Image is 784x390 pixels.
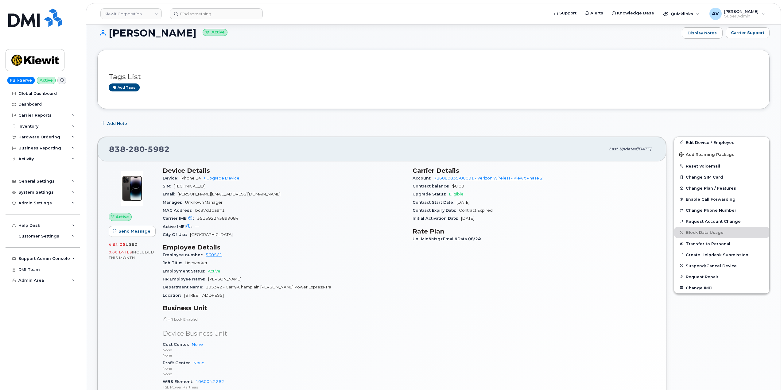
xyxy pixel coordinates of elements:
[163,224,195,229] span: Active IMEI
[195,224,199,229] span: —
[163,200,185,205] span: Manager
[617,10,654,16] span: Knowledge Base
[178,192,281,196] span: [PERSON_NAME][EMAIL_ADDRESS][DOMAIN_NAME]
[459,208,493,213] span: Contract Expired
[195,208,225,213] span: bc37d3da9ff1
[97,118,132,129] button: Add Note
[607,7,658,19] a: Knowledge Base
[674,160,769,172] button: Reset Voicemail
[413,167,655,174] h3: Carrier Details
[724,9,759,14] span: [PERSON_NAME]
[590,10,603,16] span: Alerts
[197,216,239,221] span: 351592245899084
[163,216,197,221] span: Carrier IMEI
[163,371,405,376] p: None
[109,250,154,260] span: included this month
[97,28,679,38] h1: [PERSON_NAME]
[757,363,779,385] iframe: Messenger Launcher
[118,228,150,234] span: Send Message
[674,172,769,183] button: Change SIM Card
[163,269,208,273] span: Employment Status
[163,277,208,281] span: HR Employee Name
[100,8,162,19] a: Kiewit Corporation
[163,184,174,188] span: SIM
[637,147,651,151] span: [DATE]
[559,10,576,16] span: Support
[674,271,769,282] button: Request Repair
[163,167,405,174] h3: Device Details
[163,361,193,365] span: Profit Center
[163,366,405,371] p: None
[679,152,735,158] span: Add Roaming Package
[461,216,474,221] span: [DATE]
[126,145,145,154] span: 280
[674,137,769,148] a: Edit Device / Employee
[185,261,208,265] span: Lineworker
[109,250,132,254] span: 0.00 Bytes
[413,237,484,241] span: Unl Min&Msg+Email&Data 08/24
[674,249,769,260] a: Create Helpdesk Submission
[208,277,241,281] span: [PERSON_NAME]
[550,7,581,19] a: Support
[686,186,736,191] span: Change Plan / Features
[109,145,170,154] span: 838
[163,208,195,213] span: MAC Address
[163,342,192,347] span: Cost Center
[204,176,239,180] a: + Upgrade Device
[413,208,459,213] span: Contract Expiry Date
[174,184,205,188] span: [TECHNICAL_ID]
[206,285,331,289] span: 105342 - Carry-Champlain [PERSON_NAME] Power Express-Tra
[682,27,723,39] a: Display Notes
[109,73,758,81] h3: Tags List
[163,244,405,251] h3: Employee Details
[163,261,185,265] span: Job Title
[192,342,203,347] a: None
[726,27,770,38] button: Carrier Support
[163,285,206,289] span: Department Name
[413,200,456,205] span: Contract Start Date
[674,227,769,238] button: Block Data Usage
[163,317,405,322] p: HR Lock Enabled
[452,184,464,188] span: $0.00
[434,176,543,180] a: 786080835-00001 - Verizon Wireless - Kiewit Phase 2
[163,192,178,196] span: Email
[609,147,637,151] span: Last updated
[413,192,449,196] span: Upgrade Status
[671,11,693,16] span: Quicklinks
[686,197,735,202] span: Enable Call Forwarding
[731,30,764,36] span: Carrier Support
[674,183,769,194] button: Change Plan / Features
[724,14,759,19] span: Super Admin
[674,260,769,271] button: Suspend/Cancel Device
[674,216,769,227] button: Request Account Change
[581,7,607,19] a: Alerts
[208,269,220,273] span: Active
[203,29,227,36] small: Active
[449,192,464,196] span: Eligible
[116,214,129,220] span: Active
[686,263,737,268] span: Suspend/Cancel Device
[109,242,126,247] span: 4.64 GB
[413,184,452,188] span: Contract balance
[185,200,223,205] span: Unknown Manager
[674,238,769,249] button: Transfer to Personal
[456,200,470,205] span: [DATE]
[170,8,263,19] input: Find something...
[107,121,127,126] span: Add Note
[163,232,190,237] span: City Of Use
[196,379,224,384] a: 106004.2262
[109,226,156,237] button: Send Message
[193,361,204,365] a: None
[674,282,769,293] button: Change IMEI
[674,148,769,160] button: Add Roaming Package
[413,228,655,235] h3: Rate Plan
[674,205,769,216] button: Change Phone Number
[163,379,196,384] span: WBS Element
[163,384,405,390] p: TSL Power Partners
[712,10,719,17] span: AV
[163,347,405,353] p: None
[145,145,170,154] span: 5982
[180,176,201,180] span: iPhone 14
[163,353,405,358] p: None
[163,304,405,312] h3: Business Unit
